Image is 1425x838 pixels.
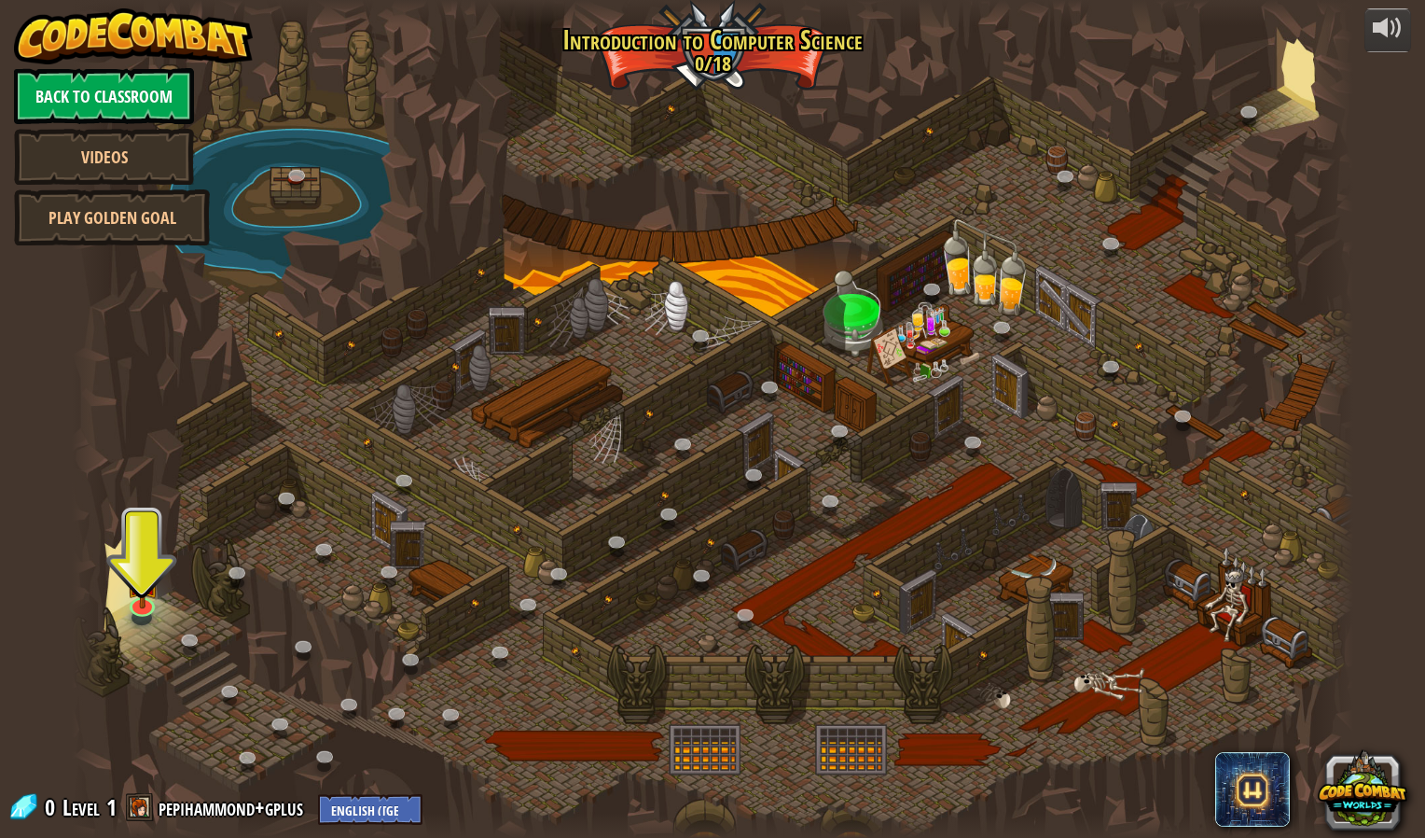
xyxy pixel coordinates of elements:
span: 0 [45,792,61,822]
a: Videos [14,129,194,185]
img: level-banner-unstarted.png [125,551,159,609]
a: Back to Classroom [14,68,194,124]
img: CodeCombat - Learn how to code by playing a game [14,8,253,64]
button: Adjust volume [1364,8,1411,52]
span: Level [62,792,100,823]
a: Play Golden Goal [14,189,210,245]
span: 1 [106,792,117,822]
a: pepihammond+gplus [159,792,309,822]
